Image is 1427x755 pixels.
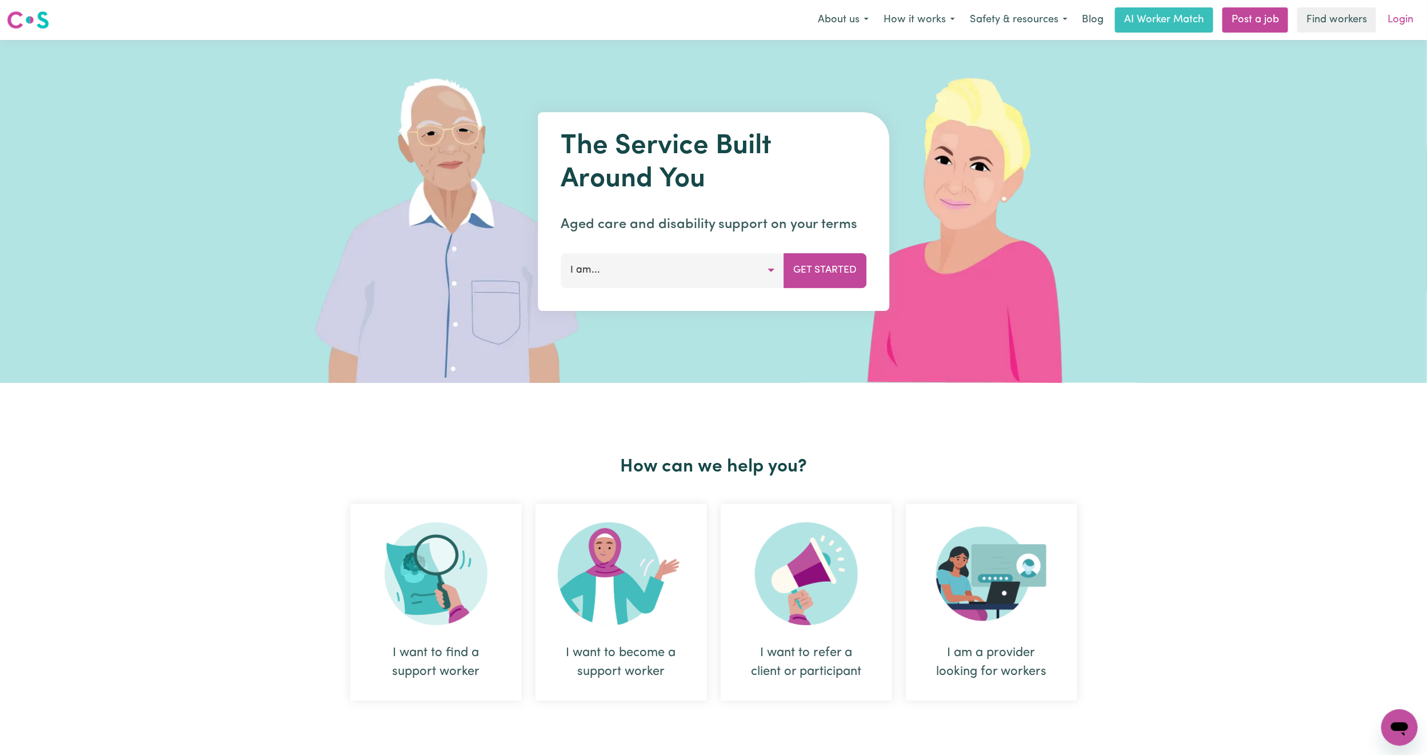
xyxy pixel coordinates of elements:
[1075,7,1110,33] a: Blog
[563,644,679,681] div: I want to become a support worker
[558,522,685,625] img: Become Worker
[962,8,1075,32] button: Safety & resources
[933,644,1050,681] div: I am a provider looking for workers
[1115,7,1213,33] a: AI Worker Match
[1222,7,1288,33] a: Post a job
[378,644,494,681] div: I want to find a support worker
[810,8,876,32] button: About us
[561,130,866,196] h1: The Service Built Around You
[385,522,487,625] img: Search
[561,253,784,287] button: I am...
[876,8,962,32] button: How it works
[1381,7,1420,33] a: Login
[936,522,1047,625] img: Provider
[721,504,892,701] div: I want to refer a client or participant
[535,504,707,701] div: I want to become a support worker
[7,7,49,33] a: Careseekers logo
[1381,709,1418,746] iframe: Button to launch messaging window, conversation in progress
[748,644,865,681] div: I want to refer a client or participant
[7,10,49,30] img: Careseekers logo
[350,504,522,701] div: I want to find a support worker
[343,456,1084,478] h2: How can we help you?
[1297,7,1376,33] a: Find workers
[561,214,866,235] p: Aged care and disability support on your terms
[784,253,866,287] button: Get Started
[906,504,1077,701] div: I am a provider looking for workers
[755,522,858,625] img: Refer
